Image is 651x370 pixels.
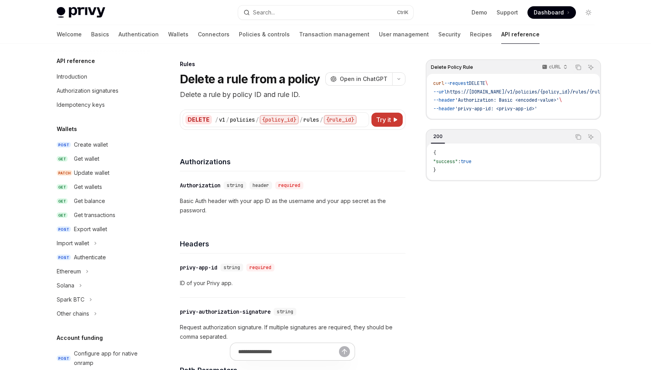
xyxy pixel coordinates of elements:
[74,168,109,178] div: Update wallet
[180,181,221,189] div: Authorization
[57,100,105,110] div: Idempotency keys
[57,267,81,276] div: Ethereum
[224,264,240,271] span: string
[50,98,151,112] a: Idempotency keys
[226,116,229,124] div: /
[180,196,405,215] p: Basic Auth header with your app ID as the username and your app secret as the password.
[57,156,68,162] span: GET
[253,8,275,17] div: Search...
[57,309,89,318] div: Other chains
[57,255,71,260] span: POST
[50,307,151,321] button: Toggle Other chains section
[227,182,243,189] span: string
[320,116,323,124] div: /
[325,72,392,86] button: Open in ChatGPT
[50,264,151,278] button: Toggle Ethereum section
[433,89,447,95] span: --url
[57,124,77,134] h5: Wallets
[586,132,596,142] button: Ask AI
[549,64,561,70] p: cURL
[57,356,71,361] span: POST
[455,106,537,112] span: 'privy-app-id: <privy-app-id>'
[57,170,72,176] span: PATCH
[582,6,595,19] button: Toggle dark mode
[50,152,151,166] a: GETGet wallet
[470,25,492,44] a: Recipes
[324,115,357,124] div: {rule_id}
[57,72,87,81] div: Introduction
[57,142,71,148] span: POST
[299,116,303,124] div: /
[57,7,105,18] img: light logo
[397,9,409,16] span: Ctrl K
[461,158,472,165] span: true
[433,158,458,165] span: "success"
[50,70,151,84] a: Introduction
[57,212,68,218] span: GET
[299,25,369,44] a: Transaction management
[376,115,391,124] span: Try it
[180,89,405,100] p: Delete a rule by policy ID and rule ID.
[447,89,614,95] span: https://[DOMAIN_NAME]/v1/policies/{policy_id}/rules/{rule_id}
[50,194,151,208] a: GETGet balance
[238,343,339,360] input: Ask a question...
[74,225,107,234] div: Export wallet
[485,80,488,86] span: \
[586,62,596,72] button: Ask AI
[50,347,151,370] a: POSTConfigure app for native onramp
[238,5,413,20] button: Open search
[57,56,95,66] h5: API reference
[275,181,303,189] div: required
[168,25,188,44] a: Wallets
[50,180,151,194] a: GETGet wallets
[185,115,212,124] div: DELETE
[433,167,436,173] span: }
[433,106,455,112] span: --header
[50,166,151,180] a: PATCHUpdate wallet
[438,25,461,44] a: Security
[180,278,405,288] p: ID of your Privy app.
[74,154,99,163] div: Get wallet
[339,346,350,357] button: Send message
[118,25,159,44] a: Authentication
[57,295,84,304] div: Spark BTC
[74,349,146,368] div: Configure app for native onramp
[50,138,151,152] a: POSTCreate wallet
[379,25,429,44] a: User management
[538,61,571,74] button: cURL
[198,25,230,44] a: Connectors
[50,222,151,236] a: POSTExport wallet
[340,75,387,83] span: Open in ChatGPT
[50,84,151,98] a: Authorization signatures
[277,309,293,315] span: string
[74,182,102,192] div: Get wallets
[74,140,108,149] div: Create wallet
[180,156,405,167] h4: Authorizations
[50,250,151,264] a: POSTAuthenticate
[74,210,115,220] div: Get transactions
[501,25,540,44] a: API reference
[74,196,105,206] div: Get balance
[458,158,461,165] span: :
[534,9,564,16] span: Dashboard
[50,236,151,250] button: Toggle Import wallet section
[74,253,106,262] div: Authenticate
[50,278,151,293] button: Toggle Solana section
[57,281,74,290] div: Solana
[180,308,271,316] div: privy-authorization-signature
[573,62,583,72] button: Copy the contents from the code block
[431,64,473,70] span: Delete Policy Rule
[57,86,118,95] div: Authorization signatures
[303,116,319,124] div: rules
[256,116,259,124] div: /
[180,264,217,271] div: privy-app-id
[180,60,405,68] div: Rules
[573,132,583,142] button: Copy the contents from the code block
[57,333,103,343] h5: Account funding
[433,80,444,86] span: curl
[431,132,445,141] div: 200
[180,323,405,341] p: Request authorization signature. If multiple signatures are required, they should be comma separa...
[57,198,68,204] span: GET
[455,97,559,103] span: 'Authorization: Basic <encoded-value>'
[57,239,89,248] div: Import wallet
